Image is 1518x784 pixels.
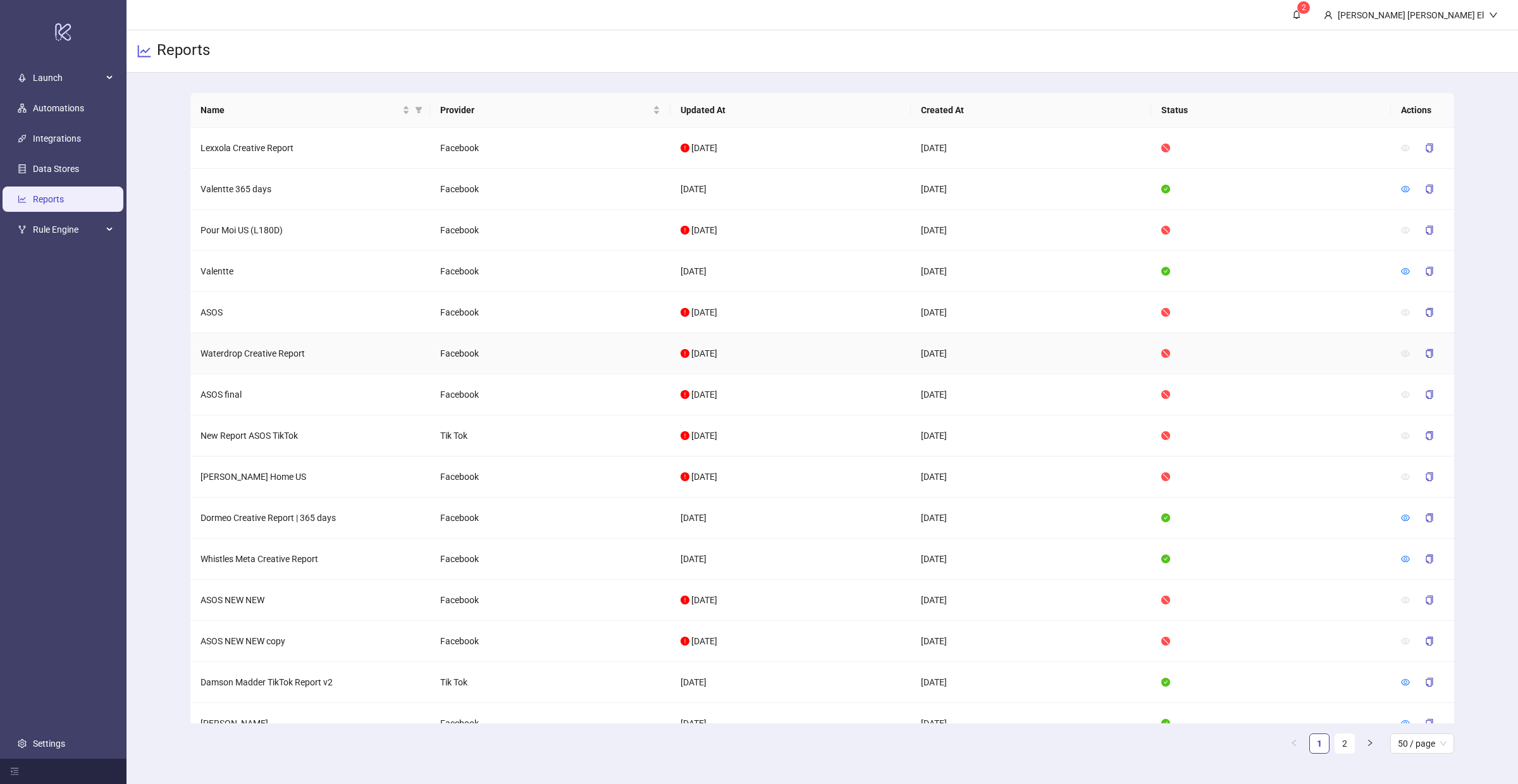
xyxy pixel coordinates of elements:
[1401,185,1410,193] span: eye
[1425,637,1434,646] span: copy
[681,144,689,152] span: exclamation-circle
[691,431,717,441] span: [DATE]
[33,217,102,243] span: Rule Engine
[1309,733,1330,754] li: 1
[430,456,670,498] td: Facebook
[1415,384,1444,405] button: copy
[1401,637,1410,646] span: eye
[691,389,717,400] span: [DATE]
[1161,472,1170,481] span: stop
[1415,426,1444,446] button: copy
[1415,713,1444,733] button: copy
[1360,733,1380,754] button: right
[911,662,1151,703] td: [DATE]
[911,251,1151,292] td: [DATE]
[430,169,670,210] td: Facebook
[681,472,689,481] span: exclamation-circle
[1415,261,1444,281] button: copy
[1401,554,1410,563] span: eye
[1161,431,1170,440] span: stop
[911,93,1151,128] th: Created At
[911,415,1151,456] td: [DATE]
[1425,554,1434,563] span: copy
[681,390,689,399] span: exclamation-circle
[1302,3,1306,12] span: 2
[1401,266,1410,276] a: eye
[1415,549,1444,569] button: copy
[190,128,431,169] td: Lexxola Creative Report
[430,128,670,169] td: Facebook
[33,164,79,175] a: Data Stores
[1401,184,1410,194] a: eye
[190,210,431,251] td: Pour Moi US (L180D)
[1415,631,1444,651] button: copy
[430,621,670,662] td: Facebook
[1401,718,1410,728] a: eye
[1415,508,1444,528] button: copy
[1335,734,1354,753] a: 2
[412,101,425,119] span: filter
[691,595,717,605] span: [DATE]
[911,374,1151,415] td: [DATE]
[1284,733,1304,754] button: left
[33,104,84,114] a: Automations
[1161,390,1170,399] span: stop
[430,333,670,374] td: Facebook
[1161,513,1170,522] span: check-circle
[1415,672,1444,692] button: copy
[201,103,400,117] span: Name
[1398,734,1447,753] span: 50 / page
[1366,739,1374,747] span: right
[670,539,911,580] td: [DATE]
[440,103,650,117] span: Provider
[1333,8,1489,22] div: [PERSON_NAME] [PERSON_NAME] El
[190,251,431,292] td: Valentte
[1425,596,1434,604] span: copy
[1151,93,1391,128] th: Status
[1161,554,1170,563] span: check-circle
[1401,472,1410,481] span: eye
[190,456,431,498] td: [PERSON_NAME] Home US
[691,472,717,482] span: [DATE]
[137,44,152,59] span: line-chart
[1161,678,1170,687] span: check-circle
[430,498,670,539] td: Facebook
[1425,349,1434,358] span: copy
[1161,719,1170,728] span: check-circle
[1290,739,1298,747] span: left
[1401,308,1410,317] span: eye
[1425,390,1434,399] span: copy
[1161,144,1170,152] span: stop
[430,292,670,333] td: Facebook
[1161,308,1170,317] span: stop
[1425,678,1434,687] span: copy
[1360,733,1380,754] li: Next Page
[1401,596,1410,604] span: eye
[911,169,1151,210] td: [DATE]
[190,703,431,744] td: [PERSON_NAME]
[430,93,670,128] th: Provider
[691,636,717,646] span: [DATE]
[415,106,423,114] span: filter
[670,703,911,744] td: [DATE]
[1401,678,1410,687] span: eye
[190,621,431,662] td: ASOS NEW NEW copy
[911,456,1151,498] td: [DATE]
[1401,349,1410,358] span: eye
[1401,677,1410,687] a: eye
[1390,733,1454,754] div: Page Size
[1415,590,1444,610] button: copy
[1161,185,1170,193] span: check-circle
[681,637,689,646] span: exclamation-circle
[430,210,670,251] td: Facebook
[1401,144,1410,152] span: eye
[1425,267,1434,276] span: copy
[430,415,670,456] td: Tik Tok
[1415,220,1444,240] button: copy
[190,169,431,210] td: Valentte 365 days
[1297,1,1310,14] sup: 2
[430,703,670,744] td: Facebook
[1401,513,1410,523] a: eye
[190,662,431,703] td: Damson Madder TikTok Report v2
[1401,431,1410,440] span: eye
